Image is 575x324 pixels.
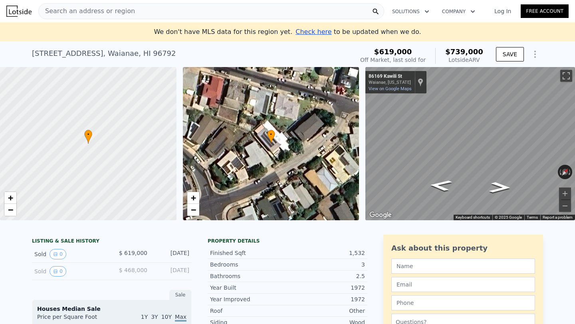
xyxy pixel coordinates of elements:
[154,27,421,37] div: We don't have MLS data for this region yet.
[50,266,66,277] button: View historical data
[210,295,287,303] div: Year Improved
[190,193,196,203] span: +
[365,67,575,220] div: Map
[560,70,572,82] button: Toggle fullscreen view
[287,272,365,280] div: 2.5
[436,4,482,19] button: Company
[386,4,436,19] button: Solutions
[367,210,394,220] img: Google
[558,165,562,179] button: Rotate counterclockwise
[210,261,287,269] div: Bedrooms
[210,249,287,257] div: Finished Sqft
[418,78,423,87] a: Show location on map
[141,314,148,320] span: 1Y
[369,86,412,91] a: View on Google Maps
[32,48,176,59] div: [STREET_ADDRESS] , Waianae , HI 96792
[210,307,287,315] div: Roof
[119,250,147,256] span: $ 619,000
[295,28,331,36] span: Check here
[374,47,412,56] span: $619,000
[267,131,275,138] span: •
[187,204,199,216] a: Zoom out
[161,314,172,320] span: 10Y
[210,272,287,280] div: Bathrooms
[369,73,411,80] div: 86169 Kawili St
[480,180,520,196] path: Go Northeast, Kawili St
[367,210,394,220] a: Open this area in Google Maps (opens a new window)
[37,305,186,313] div: Houses Median Sale
[287,295,365,303] div: 1972
[175,314,186,322] span: Max
[496,47,524,61] button: SAVE
[369,80,411,85] div: Waianae, [US_STATE]
[521,4,569,18] a: Free Account
[287,284,365,292] div: 1972
[4,192,16,204] a: Zoom in
[527,215,538,219] a: Terms (opens in new tab)
[543,215,573,219] a: Report a problem
[210,284,287,292] div: Year Built
[84,130,92,144] div: •
[190,205,196,215] span: −
[34,266,105,277] div: Sold
[267,130,275,144] div: •
[8,193,13,203] span: +
[360,56,426,64] div: Off Market, last sold for
[84,131,92,138] span: •
[391,295,535,310] input: Phone
[558,164,572,179] button: Reset the view
[154,249,189,259] div: [DATE]
[119,267,147,273] span: $ 468,000
[169,290,192,300] div: Sale
[485,7,521,15] a: Log In
[420,177,462,194] path: Go Southwest, Kawili St
[34,249,105,259] div: Sold
[391,259,535,274] input: Name
[456,215,490,220] button: Keyboard shortcuts
[445,56,483,64] div: Lotside ARV
[287,261,365,269] div: 3
[287,249,365,257] div: 1,532
[365,67,575,220] div: Street View
[39,6,135,16] span: Search an address or region
[287,307,365,315] div: Other
[50,249,66,259] button: View historical data
[32,238,192,246] div: LISTING & SALE HISTORY
[559,200,571,212] button: Zoom out
[6,6,32,17] img: Lotside
[527,46,543,62] button: Show Options
[154,266,189,277] div: [DATE]
[295,27,421,37] div: to be updated when we do.
[568,165,573,179] button: Rotate clockwise
[208,238,367,244] div: Property details
[4,204,16,216] a: Zoom out
[151,314,158,320] span: 3Y
[391,243,535,254] div: Ask about this property
[8,205,13,215] span: −
[559,188,571,200] button: Zoom in
[187,192,199,204] a: Zoom in
[495,215,522,219] span: © 2025 Google
[445,47,483,56] span: $739,000
[391,277,535,292] input: Email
